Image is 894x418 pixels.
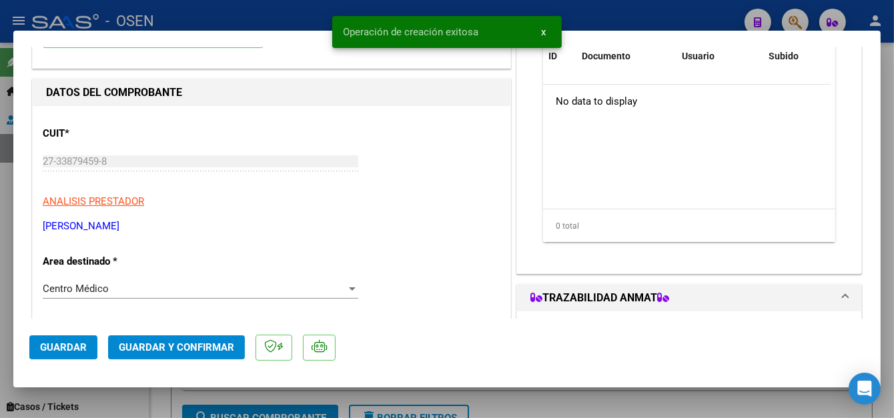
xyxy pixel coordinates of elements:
[541,26,546,38] span: x
[769,51,799,61] span: Subido
[29,335,97,359] button: Guardar
[43,254,180,269] p: Area destinado *
[43,283,109,295] span: Centro Médico
[43,219,500,234] p: [PERSON_NAME]
[46,86,182,99] strong: DATOS DEL COMPROBANTE
[530,290,669,306] h1: TRAZABILIDAD ANMAT
[543,209,835,243] div: 0 total
[849,373,881,405] div: Open Intercom Messenger
[530,20,556,44] button: x
[543,85,831,118] div: No data to display
[40,341,87,353] span: Guardar
[677,42,763,71] datatable-header-cell: Usuario
[517,285,861,311] mat-expansion-panel-header: TRAZABILIDAD ANMAT
[682,51,715,61] span: Usuario
[343,25,478,39] span: Operación de creación exitosa
[43,126,180,141] p: CUIT
[108,335,245,359] button: Guardar y Confirmar
[119,341,234,353] span: Guardar y Confirmar
[43,195,144,207] span: ANALISIS PRESTADOR
[763,42,830,71] datatable-header-cell: Subido
[582,51,630,61] span: Documento
[576,42,677,71] datatable-header-cell: Documento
